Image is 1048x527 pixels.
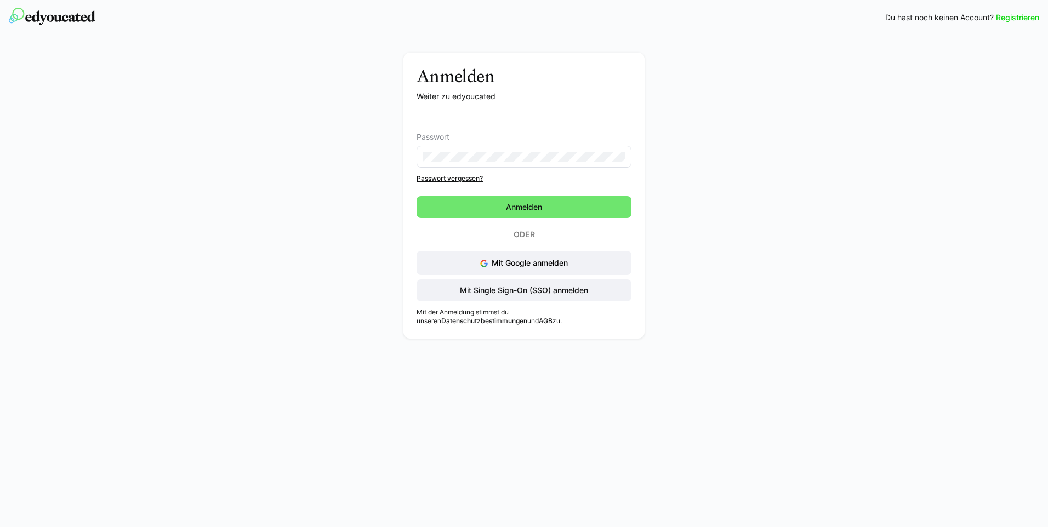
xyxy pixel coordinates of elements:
[441,317,527,325] a: Datenschutzbestimmungen
[417,279,631,301] button: Mit Single Sign-On (SSO) anmelden
[504,202,544,213] span: Anmelden
[417,66,631,87] h3: Anmelden
[497,227,551,242] p: Oder
[492,258,568,267] span: Mit Google anmelden
[417,308,631,325] p: Mit der Anmeldung stimmst du unseren und zu.
[539,317,553,325] a: AGB
[996,12,1039,23] a: Registrieren
[417,133,449,141] span: Passwort
[458,285,590,296] span: Mit Single Sign-On (SSO) anmelden
[417,251,631,275] button: Mit Google anmelden
[885,12,994,23] span: Du hast noch keinen Account?
[417,174,631,183] a: Passwort vergessen?
[417,196,631,218] button: Anmelden
[417,91,631,102] p: Weiter zu edyoucated
[9,8,95,25] img: edyoucated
